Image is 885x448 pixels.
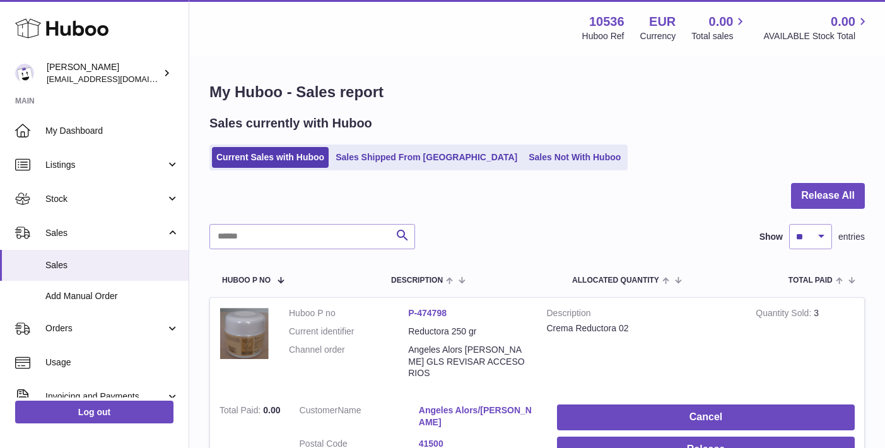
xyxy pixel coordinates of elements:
span: Total paid [788,276,833,285]
span: AVAILABLE Stock Total [763,30,870,42]
dd: Reductora 250 gr [408,326,527,338]
span: Listings [45,159,166,171]
span: Invoicing and Payments [45,391,166,403]
label: Show [759,231,783,243]
span: Usage [45,357,179,368]
a: Log out [15,401,173,423]
a: Current Sales with Huboo [212,147,329,168]
span: Orders [45,322,166,334]
strong: Description [547,307,737,322]
span: Description [391,276,443,285]
span: 0.00 [263,405,280,415]
a: Sales Not With Huboo [524,147,625,168]
span: Stock [45,193,166,205]
span: Total sales [691,30,747,42]
span: entries [838,231,865,243]
dd: Angeles Alors [PERSON_NAME] GLS REVISAR ACCESORIOS [408,344,527,380]
div: Currency [640,30,676,42]
span: Huboo P no [222,276,271,285]
span: 0.00 [831,13,855,30]
h2: Sales currently with Huboo [209,115,372,132]
span: My Dashboard [45,125,179,137]
strong: Quantity Sold [756,308,814,321]
button: Cancel [557,404,855,430]
span: 0.00 [709,13,734,30]
span: Sales [45,259,179,271]
span: [EMAIL_ADDRESS][DOMAIN_NAME] [47,74,185,84]
div: [PERSON_NAME] [47,61,160,85]
span: ALLOCATED Quantity [572,276,659,285]
dt: Channel order [289,344,408,380]
div: Huboo Ref [582,30,624,42]
dt: Name [300,404,419,432]
a: Angeles Alors/[PERSON_NAME] [419,404,538,428]
a: 0.00 AVAILABLE Stock Total [763,13,870,42]
span: Sales [45,227,166,239]
a: P-474798 [408,308,447,318]
span: Add Manual Order [45,290,179,302]
a: Sales Shipped From [GEOGRAPHIC_DATA] [331,147,522,168]
dt: Current identifier [289,326,408,338]
span: Customer [300,405,338,415]
a: 0.00 Total sales [691,13,747,42]
strong: Total Paid [220,405,263,418]
h1: My Huboo - Sales report [209,82,865,102]
td: 3 [746,298,864,395]
dt: Huboo P no [289,307,408,319]
strong: 10536 [589,13,624,30]
div: Crema Reductora 02 [547,322,737,334]
button: Release All [791,183,865,209]
img: riberoyepescamila@hotmail.com [15,64,34,83]
strong: EUR [649,13,676,30]
img: 1659003361.png [220,307,270,359]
